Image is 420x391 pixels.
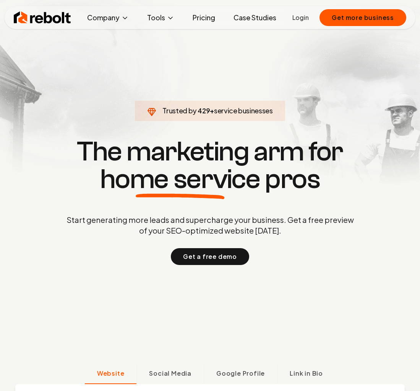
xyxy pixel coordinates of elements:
button: Social Media [136,364,204,384]
span: 429 [198,105,210,116]
span: Google Profile [216,369,265,378]
button: Company [81,10,135,25]
button: Tools [141,10,180,25]
span: Trusted by [162,106,196,115]
a: Case Studies [227,10,282,25]
a: Pricing [186,10,221,25]
p: Start generating more leads and supercharge your business. Get a free preview of your SEO-optimiz... [65,214,355,236]
span: home service [100,165,260,193]
h1: The marketing arm for pros [27,138,394,193]
button: Website [85,364,137,384]
a: Login [292,13,309,22]
span: service businesses [214,106,273,115]
button: Link in Bio [277,364,335,384]
span: Website [97,369,125,378]
span: Social Media [149,369,191,378]
img: Rebolt Logo [14,10,71,25]
span: + [210,106,214,115]
button: Get a free demo [171,248,249,265]
button: Google Profile [204,364,277,384]
span: Link in Bio [290,369,323,378]
button: Get more business [319,9,406,26]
